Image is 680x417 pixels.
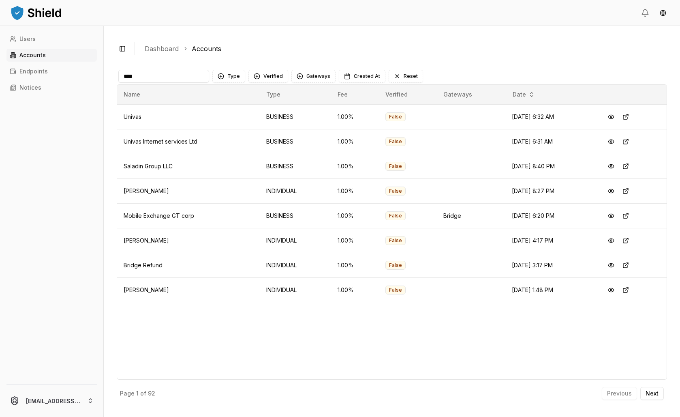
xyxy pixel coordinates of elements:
nav: breadcrumb [145,44,661,54]
p: 92 [148,391,155,396]
td: INDIVIDUAL [260,277,331,302]
span: 1.00 % [338,138,354,145]
span: Bridge Refund [124,262,163,269]
a: Endpoints [6,65,97,78]
button: Type [212,70,245,83]
td: BUSINESS [260,154,331,178]
th: Gateways [437,85,505,104]
img: ShieldPay Logo [10,4,62,21]
span: [DATE] 8:27 PM [512,187,554,194]
span: [PERSON_NAME] [124,187,169,194]
span: [DATE] 6:20 PM [512,212,554,219]
p: Notices [19,85,41,90]
button: Reset filters [389,70,423,83]
button: Verified [248,70,288,83]
span: Univas Internet services Ltd [124,138,197,145]
p: Page [120,391,135,396]
a: Users [6,32,97,45]
button: Gateways [291,70,336,83]
span: [PERSON_NAME] [124,286,169,293]
span: [DATE] 1:48 PM [512,286,553,293]
a: Accounts [6,49,97,62]
td: INDIVIDUAL [260,178,331,203]
p: Accounts [19,52,46,58]
a: Dashboard [145,44,179,54]
span: 1.00 % [338,113,354,120]
td: BUSINESS [260,104,331,129]
button: Next [640,387,664,400]
p: 1 [136,391,139,396]
th: Verified [379,85,437,104]
span: 1.00 % [338,187,354,194]
span: 1.00 % [338,262,354,269]
span: Univas [124,113,141,120]
button: Date [509,88,538,101]
p: Endpoints [19,69,48,74]
span: [DATE] 3:17 PM [512,262,553,269]
button: Created At [339,70,385,83]
td: INDIVIDUAL [260,228,331,253]
span: Saladin Group LLC [124,163,173,170]
td: BUSINESS [260,203,331,228]
p: Next [646,391,659,396]
p: of [140,391,146,396]
button: [EMAIL_ADDRESS][PERSON_NAME][DOMAIN_NAME] [3,388,100,414]
th: Fee [331,85,379,104]
span: Bridge [443,212,461,219]
td: INDIVIDUAL [260,253,331,277]
th: Name [117,85,260,104]
span: 1.00 % [338,237,354,244]
a: Notices [6,81,97,94]
a: Accounts [192,44,221,54]
th: Type [260,85,331,104]
span: [DATE] 8:40 PM [512,163,555,170]
span: 1.00 % [338,163,354,170]
span: 1.00 % [338,286,354,293]
span: [DATE] 4:17 PM [512,237,553,244]
span: Mobile Exchange GT corp [124,212,194,219]
p: Users [19,36,36,42]
span: [PERSON_NAME] [124,237,169,244]
td: BUSINESS [260,129,331,154]
span: [DATE] 6:32 AM [512,113,554,120]
span: [DATE] 6:31 AM [512,138,553,145]
p: [EMAIL_ADDRESS][PERSON_NAME][DOMAIN_NAME] [26,397,81,405]
span: Created At [354,73,380,80]
span: 1.00 % [338,212,354,219]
